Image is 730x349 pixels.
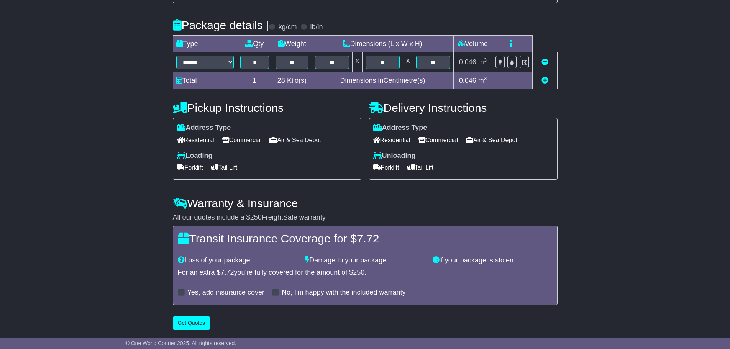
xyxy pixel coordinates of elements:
[310,23,323,31] label: lb/in
[173,36,237,52] td: Type
[187,288,264,297] label: Yes, add insurance cover
[373,124,427,132] label: Address Type
[277,77,285,84] span: 28
[177,162,203,174] span: Forklift
[126,340,236,346] span: © One World Courier 2025. All rights reserved.
[173,316,210,330] button: Get Quotes
[373,162,399,174] span: Forklift
[478,58,487,66] span: m
[211,162,238,174] span: Tail Lift
[237,36,272,52] td: Qty
[237,72,272,89] td: 1
[174,256,302,265] div: Loss of your package
[272,72,312,89] td: Kilo(s)
[418,134,458,146] span: Commercial
[353,269,364,276] span: 250
[541,58,548,66] a: Remove this item
[177,124,231,132] label: Address Type
[173,19,269,31] h4: Package details |
[177,152,213,160] label: Loading
[459,77,476,84] span: 0.046
[173,102,361,114] h4: Pickup Instructions
[272,36,312,52] td: Weight
[178,269,553,277] div: For an extra $ you're fully covered for the amount of $ .
[357,232,379,245] span: 7.72
[269,134,321,146] span: Air & Sea Depot
[478,77,487,84] span: m
[221,269,234,276] span: 7.72
[466,134,517,146] span: Air & Sea Depot
[278,23,297,31] label: kg/cm
[369,102,558,114] h4: Delivery Instructions
[312,36,454,52] td: Dimensions (L x W x H)
[282,288,406,297] label: No, I'm happy with the included warranty
[454,36,492,52] td: Volume
[177,134,214,146] span: Residential
[178,232,553,245] h4: Transit Insurance Coverage for $
[541,77,548,84] a: Add new item
[403,52,413,72] td: x
[250,213,262,221] span: 250
[312,72,454,89] td: Dimensions in Centimetre(s)
[173,213,558,222] div: All our quotes include a $ FreightSafe warranty.
[484,57,487,63] sup: 3
[373,152,416,160] label: Unloading
[173,197,558,210] h4: Warranty & Insurance
[459,58,476,66] span: 0.046
[173,72,237,89] td: Total
[301,256,429,265] div: Damage to your package
[407,162,434,174] span: Tail Lift
[429,256,556,265] div: If your package is stolen
[373,134,410,146] span: Residential
[484,75,487,81] sup: 3
[222,134,262,146] span: Commercial
[352,52,362,72] td: x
